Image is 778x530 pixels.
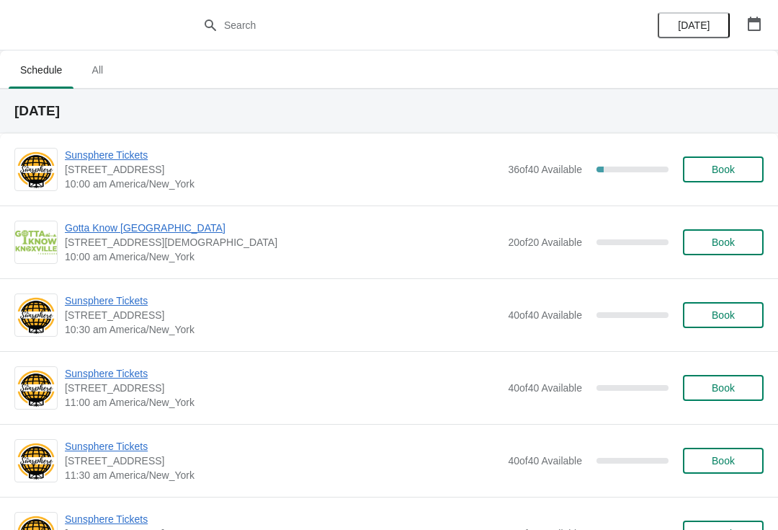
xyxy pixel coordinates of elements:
[15,150,57,190] img: Sunsphere Tickets | 810 Clinch Avenue, Knoxville, TN, USA | 10:00 am America/New_York
[65,293,501,308] span: Sunsphere Tickets
[79,57,115,83] span: All
[15,368,57,408] img: Sunsphere Tickets | 810 Clinch Avenue, Knoxville, TN, USA | 11:00 am America/New_York
[65,395,501,410] span: 11:00 am America/New_York
[9,57,73,83] span: Schedule
[683,302,764,328] button: Book
[678,19,710,31] span: [DATE]
[683,448,764,474] button: Book
[65,454,501,468] span: [STREET_ADDRESS]
[508,382,582,394] span: 40 of 40 Available
[15,296,57,335] img: Sunsphere Tickets | 810 Clinch Avenue, Knoxville, TN, USA | 10:30 am America/New_York
[15,441,57,481] img: Sunsphere Tickets | 810 Clinch Avenue, Knoxville, TN, USA | 11:30 am America/New_York
[508,455,582,467] span: 40 of 40 Available
[65,148,501,162] span: Sunsphere Tickets
[508,237,582,248] span: 20 of 20 Available
[15,230,57,254] img: Gotta Know Knoxville | 301 South Gay Street, Knoxville, TN, USA | 10:00 am America/New_York
[65,308,501,322] span: [STREET_ADDRESS]
[683,156,764,182] button: Book
[683,375,764,401] button: Book
[65,249,501,264] span: 10:00 am America/New_York
[712,455,735,467] span: Book
[712,309,735,321] span: Book
[65,235,501,249] span: [STREET_ADDRESS][DEMOGRAPHIC_DATA]
[508,164,582,175] span: 36 of 40 Available
[65,381,501,395] span: [STREET_ADDRESS]
[65,221,501,235] span: Gotta Know [GEOGRAPHIC_DATA]
[65,322,501,337] span: 10:30 am America/New_York
[14,104,764,118] h2: [DATE]
[712,382,735,394] span: Book
[683,229,764,255] button: Book
[65,439,501,454] span: Sunsphere Tickets
[65,177,501,191] span: 10:00 am America/New_York
[658,12,730,38] button: [DATE]
[65,468,501,482] span: 11:30 am America/New_York
[712,237,735,248] span: Book
[65,162,501,177] span: [STREET_ADDRESS]
[712,164,735,175] span: Book
[65,512,501,526] span: Sunsphere Tickets
[223,12,583,38] input: Search
[508,309,582,321] span: 40 of 40 Available
[65,366,501,381] span: Sunsphere Tickets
